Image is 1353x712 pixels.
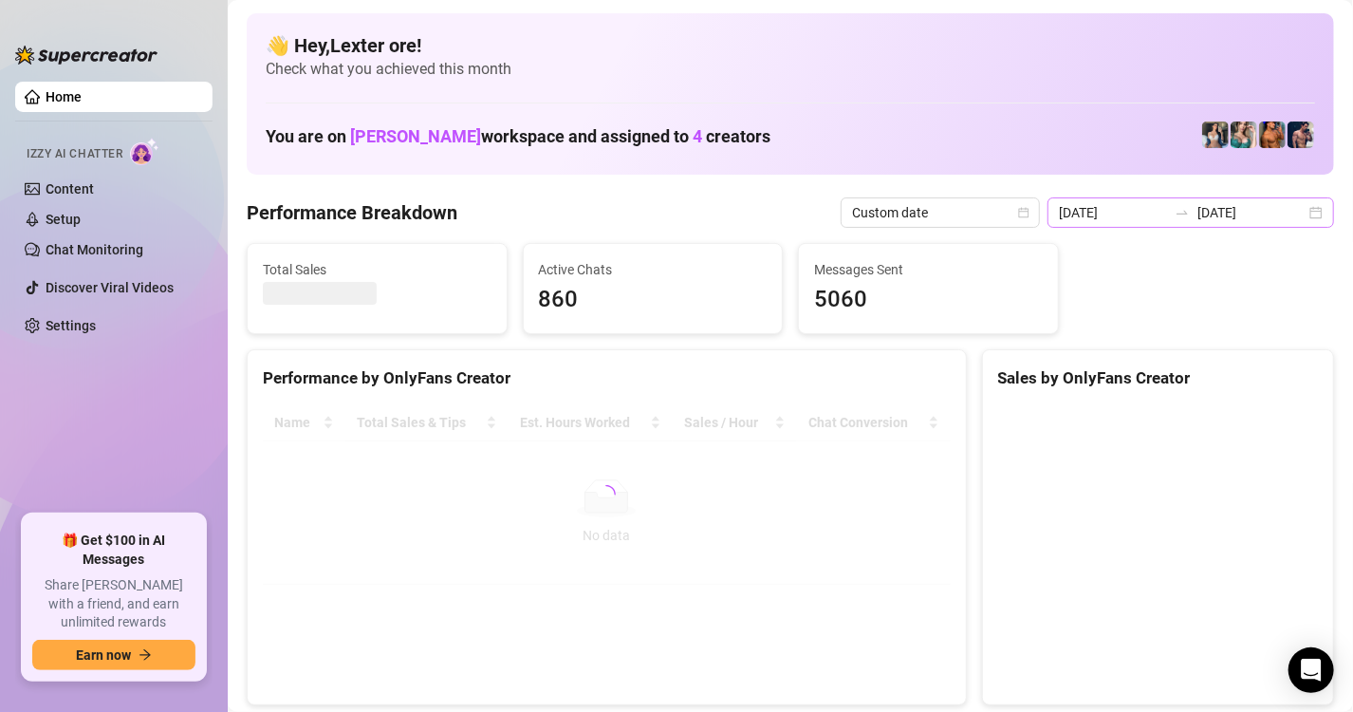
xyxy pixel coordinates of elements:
[32,640,195,670] button: Earn nowarrow-right
[1202,122,1229,148] img: Katy
[998,365,1318,391] div: Sales by OnlyFans Creator
[1059,202,1167,223] input: Start date
[15,46,158,65] img: logo-BBDzfeDw.svg
[596,484,617,505] span: loading
[266,59,1315,80] span: Check what you achieved this month
[46,212,81,227] a: Setup
[1288,122,1314,148] img: Axel
[539,259,768,280] span: Active Chats
[1231,122,1257,148] img: Zaddy
[130,138,159,165] img: AI Chatter
[263,259,491,280] span: Total Sales
[32,576,195,632] span: Share [PERSON_NAME] with a friend, and earn unlimited rewards
[852,198,1029,227] span: Custom date
[46,242,143,257] a: Chat Monitoring
[46,318,96,333] a: Settings
[539,282,768,318] span: 860
[32,532,195,569] span: 🎁 Get $100 in AI Messages
[1018,207,1029,218] span: calendar
[76,647,131,663] span: Earn now
[1175,205,1190,220] span: swap-right
[27,145,122,163] span: Izzy AI Chatter
[266,126,770,147] h1: You are on workspace and assigned to creators
[1288,647,1334,693] div: Open Intercom Messenger
[263,365,951,391] div: Performance by OnlyFans Creator
[814,259,1043,280] span: Messages Sent
[1175,205,1190,220] span: to
[1259,122,1286,148] img: JG
[46,280,174,295] a: Discover Viral Videos
[46,181,94,197] a: Content
[139,648,152,662] span: arrow-right
[247,199,457,226] h4: Performance Breakdown
[693,126,702,146] span: 4
[1197,202,1306,223] input: End date
[350,126,481,146] span: [PERSON_NAME]
[266,32,1315,59] h4: 👋 Hey, Lexter ore !
[814,282,1043,318] span: 5060
[46,89,82,104] a: Home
